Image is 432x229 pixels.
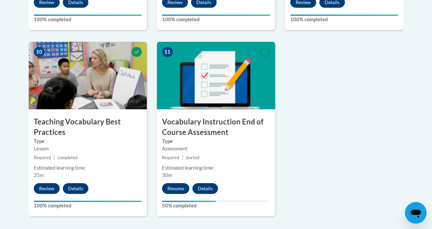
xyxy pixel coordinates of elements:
div: Your progress [162,15,270,16]
label: 100% completed [162,16,270,23]
label: 100% completed [34,202,142,209]
label: 100% completed [34,16,142,23]
span: Required [34,155,51,160]
div: Your progress [34,15,142,16]
div: Lesson [34,145,142,152]
button: Details [63,183,88,194]
div: Estimated learning time: [34,164,142,172]
label: 50% completed [162,202,270,209]
div: Your progress [34,201,142,202]
span: Required [162,155,179,160]
img: Course Image [157,42,275,109]
div: Your progress [162,201,216,202]
button: Details [192,183,218,194]
div: Estimated learning time: [162,164,270,172]
span: 10 [34,47,45,57]
div: Your progress [290,15,398,16]
button: Resume [162,183,189,194]
h3: Vocabulary Instruction End of Course Assessment [157,117,275,138]
span: | [54,155,55,160]
iframe: Button to launch messaging window [405,202,427,224]
span: started [186,155,199,160]
div: Assessment [162,145,270,152]
span: 30m [162,172,172,178]
label: Type [34,138,142,145]
span: | [182,155,183,160]
button: Review [34,183,60,194]
span: 25m [34,172,44,178]
label: Type [162,138,270,145]
h3: Teaching Vocabulary Best Practices [29,117,147,138]
label: 100% completed [290,16,398,23]
span: completed [58,155,78,160]
span: 11 [162,47,173,57]
img: Course Image [29,42,147,109]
